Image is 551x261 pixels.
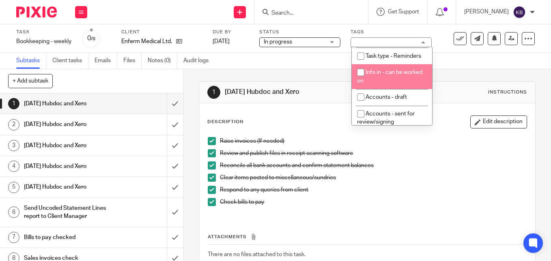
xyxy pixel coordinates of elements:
div: 6 [8,207,19,218]
p: Clear items posted to miscellaneous/sundries [220,174,527,182]
span: In progress [264,39,292,45]
div: 2 [8,119,19,130]
label: Tags [351,29,432,35]
h1: [DATE] Hubdoc and Xero [24,160,114,172]
span: [DATE] [213,39,230,44]
h1: [DATE] Hubdoc and Xero [24,181,114,193]
span: Task type - Reminders [366,53,421,59]
p: Check bills to pay [220,198,527,206]
div: 4 [8,161,19,172]
h1: Bills to pay checked [24,231,114,244]
div: 3 [8,140,19,151]
div: 7 [8,232,19,243]
label: Client [121,29,202,35]
span: Attachments [208,235,247,239]
a: Subtasks [16,53,46,69]
a: Notes (0) [148,53,177,69]
img: svg%3E [513,6,526,19]
h1: [DATE] Hubdoc and Xero [24,139,114,152]
h1: [DATE] Hubdoc and Xero [24,98,114,110]
p: Review and publish files in receipt scanning software [220,149,527,157]
span: Accounts - draft [366,94,407,100]
h1: [DATE] Hubdoc and Xero [225,88,385,96]
p: Respond to any queries from client [220,186,527,194]
label: Status [259,29,340,35]
button: + Add subtask [8,74,53,88]
a: Audit logs [183,53,215,69]
div: 5 [8,182,19,193]
h1: Send Uncoded Statement Lines report to Client Manager [24,202,114,223]
p: Reconcile all bank accounts and confirm statement balances [220,161,527,170]
div: 1 [8,98,19,109]
div: 1 [207,86,220,99]
small: /8 [91,37,95,41]
button: Edit description [470,115,527,128]
div: 0 [87,34,95,43]
div: Bookkeeping - weekly [16,37,71,46]
input: Search [271,10,344,17]
label: Due by [213,29,249,35]
span: Get Support [388,9,419,15]
span: Info in - can be worked on [357,70,422,84]
span: There are no files attached to this task. [208,252,306,257]
p: Enferm Medical Ltd. [121,37,172,46]
div: Instructions [488,89,527,96]
img: Pixie [16,7,57,17]
a: Client tasks [52,53,88,69]
a: Files [123,53,142,69]
p: [PERSON_NAME] [464,8,509,16]
p: Raise invoices (If needed) [220,137,527,145]
p: Description [207,119,243,125]
a: Emails [95,53,117,69]
h1: [DATE] Hubdoc and Xero [24,118,114,130]
label: Task [16,29,71,35]
span: Accounts - sent for review/signing [357,111,415,125]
